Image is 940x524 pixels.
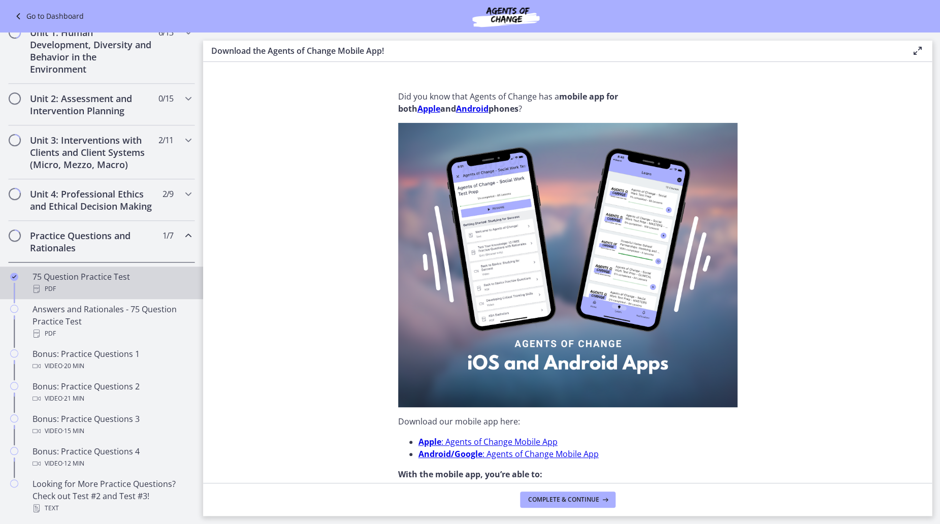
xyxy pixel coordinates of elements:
div: Bonus: Practice Questions 4 [33,445,191,470]
div: Text [33,502,191,514]
strong: and [440,103,456,114]
div: Video [33,392,191,405]
div: Answers and Rationales - 75 Question Practice Test [33,303,191,340]
span: · 15 min [62,425,84,437]
a: Android [456,103,489,114]
span: Complete & continue [528,496,599,504]
h2: Unit 2: Assessment and Intervention Planning [30,92,154,117]
p: Download our mobile app here: [398,415,737,428]
a: Go to Dashboard [12,10,84,22]
img: Agents_of_Change_Mobile_App_Now_Available!.png [398,123,737,407]
h2: Practice Questions and Rationales [30,230,154,254]
h2: Unit 3: Interventions with Clients and Client Systems (Micro, Mezzo, Macro) [30,134,154,171]
span: 2 / 11 [158,134,173,146]
span: 2 / 9 [163,188,173,200]
p: Did you know that Agents of Change has a ? [398,90,737,115]
h2: Unit 1: Human Development, Diversity and Behavior in the Environment [30,26,154,75]
div: Video [33,360,191,372]
strong: With the mobile app, you’re able to: [398,469,542,480]
span: 1 / 7 [163,230,173,242]
div: Video [33,425,191,437]
div: 75 Question Practice Test [33,271,191,295]
div: Bonus: Practice Questions 2 [33,380,191,405]
div: PDF [33,283,191,295]
span: 6 / 13 [158,26,173,39]
strong: Android/Google [418,448,482,460]
div: Bonus: Practice Questions 1 [33,348,191,372]
div: Video [33,457,191,470]
a: Apple: Agents of Change Mobile App [418,436,558,447]
h2: Unit 4: Professional Ethics and Ethical Decision Making [30,188,154,212]
div: PDF [33,327,191,340]
button: Complete & continue [520,492,615,508]
i: Completed [10,273,18,281]
div: Bonus: Practice Questions 3 [33,413,191,437]
span: 0 / 15 [158,92,173,105]
span: · 12 min [62,457,84,470]
strong: phones [489,103,518,114]
strong: Apple [418,436,441,447]
a: Apple [417,103,440,114]
img: Agents of Change [445,4,567,28]
span: · 20 min [62,360,84,372]
div: Looking for More Practice Questions? Check out Test #2 and Test #3! [33,478,191,514]
h3: Download the Agents of Change Mobile App! [211,45,895,57]
a: Android/Google: Agents of Change Mobile App [418,448,599,460]
span: · 21 min [62,392,84,405]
